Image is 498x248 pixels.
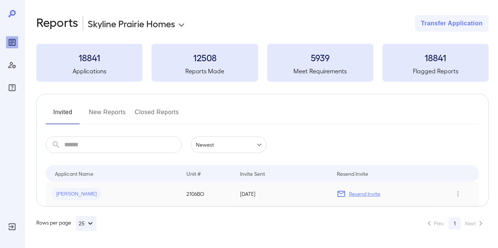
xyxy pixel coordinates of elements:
[337,169,368,178] div: Resend Invite
[267,67,374,76] h5: Meet Requirements
[267,51,374,64] h3: 5939
[152,67,258,76] h5: Reports Made
[52,191,101,198] span: [PERSON_NAME]
[6,221,18,233] div: Log Out
[415,15,489,32] button: Transfer Application
[76,216,96,231] button: 25
[240,169,265,178] div: Invite Sent
[349,190,380,198] p: Resend Invite
[6,36,18,48] div: Reports
[135,106,179,124] button: Closed Reports
[88,17,175,29] p: Skyline Prairie Homes
[46,106,80,124] button: Invited
[55,169,93,178] div: Applicant Name
[186,169,201,178] div: Unit #
[383,51,489,64] h3: 18841
[6,59,18,71] div: Manage Users
[180,182,234,206] td: 2106BO
[36,44,489,82] summary: 18841Applications12508Reports Made5939Meet Requirements18841Flagged Reports
[234,182,331,206] td: [DATE]
[89,106,126,124] button: New Reports
[36,67,143,76] h5: Applications
[36,15,78,32] h2: Reports
[383,67,489,76] h5: Flagged Reports
[152,51,258,64] h3: 12508
[452,188,464,200] button: Row Actions
[6,82,18,94] div: FAQ
[449,217,461,229] button: page 1
[36,216,96,231] div: Rows per page
[36,51,143,64] h3: 18841
[191,136,267,153] div: Newest
[422,217,489,229] nav: pagination navigation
